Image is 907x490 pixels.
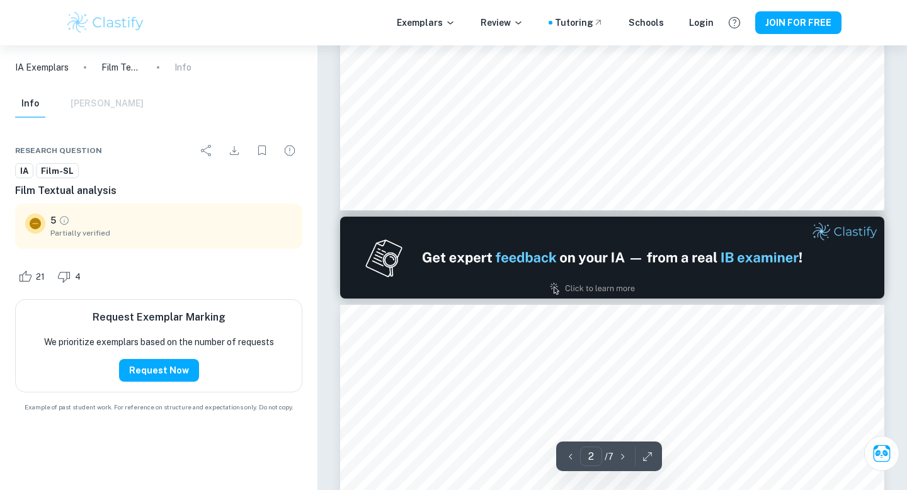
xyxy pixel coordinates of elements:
p: Film Textual analysis [101,60,142,74]
div: Report issue [277,138,302,163]
span: Research question [15,145,102,156]
a: IA [15,163,33,179]
button: JOIN FOR FREE [755,11,841,34]
div: Dislike [54,266,88,287]
p: Review [481,16,523,30]
p: We prioritize exemplars based on the number of requests [44,335,274,349]
p: Info [174,60,191,74]
div: Bookmark [249,138,275,163]
div: Download [222,138,247,163]
div: Share [194,138,219,163]
img: Ad [340,217,884,299]
span: 21 [29,271,52,283]
button: Info [15,90,45,118]
span: Example of past student work. For reference on structure and expectations only. Do not copy. [15,402,302,412]
button: Ask Clai [864,436,899,471]
a: Film-SL [36,163,79,179]
p: Exemplars [397,16,455,30]
span: IA [16,165,33,178]
a: Login [689,16,714,30]
a: Tutoring [555,16,603,30]
p: / 7 [605,450,613,464]
div: Like [15,266,52,287]
p: 5 [50,214,56,227]
span: 4 [68,271,88,283]
a: Schools [629,16,664,30]
img: Clastify logo [66,10,145,35]
h6: Request Exemplar Marking [93,310,225,325]
a: IA Exemplars [15,60,69,74]
span: Partially verified [50,227,292,239]
button: Help and Feedback [724,12,745,33]
span: Film-SL [37,165,78,178]
a: Grade partially verified [59,215,70,226]
button: Request Now [119,359,199,382]
h6: Film Textual analysis [15,183,302,198]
